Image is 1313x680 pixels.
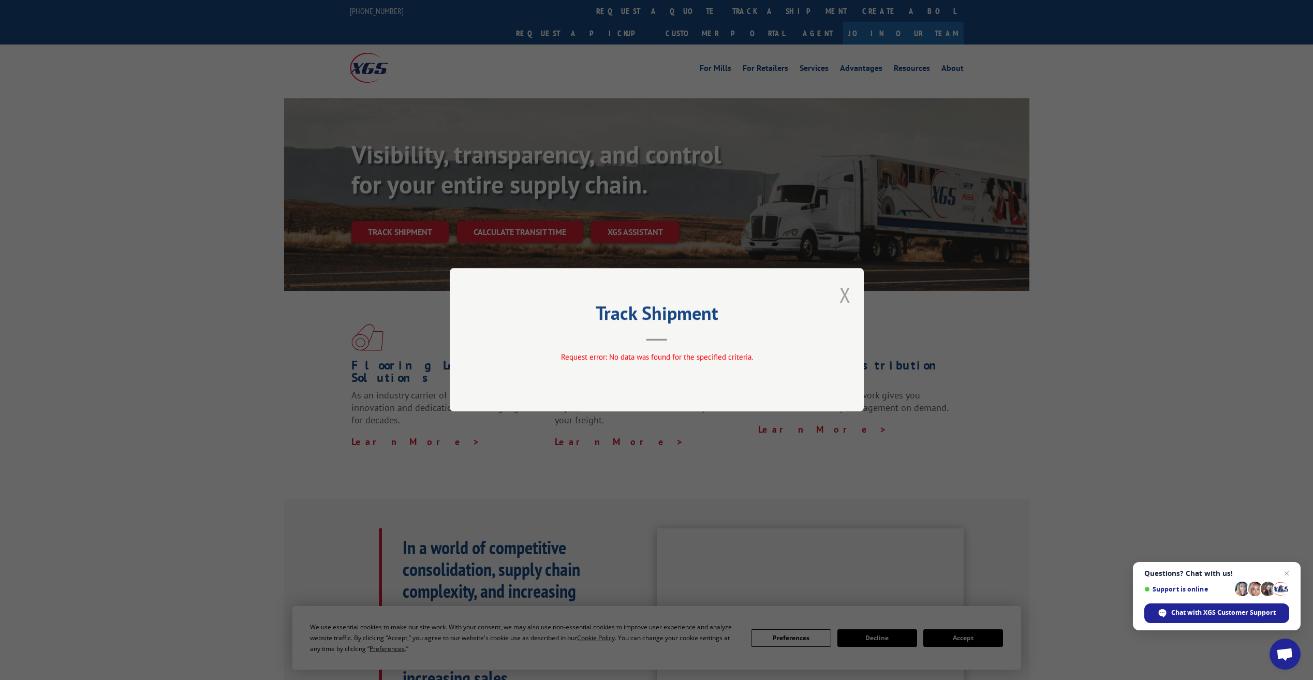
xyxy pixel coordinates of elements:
div: Chat with XGS Customer Support [1144,603,1289,623]
button: Close modal [839,281,851,308]
span: Close chat [1280,567,1293,580]
span: Questions? Chat with us! [1144,569,1289,578]
h2: Track Shipment [501,306,812,326]
span: Chat with XGS Customer Support [1171,608,1276,617]
div: Open chat [1270,639,1301,670]
span: Support is online [1144,585,1231,593]
span: Request error: No data was found for the specified criteria. [560,352,753,362]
